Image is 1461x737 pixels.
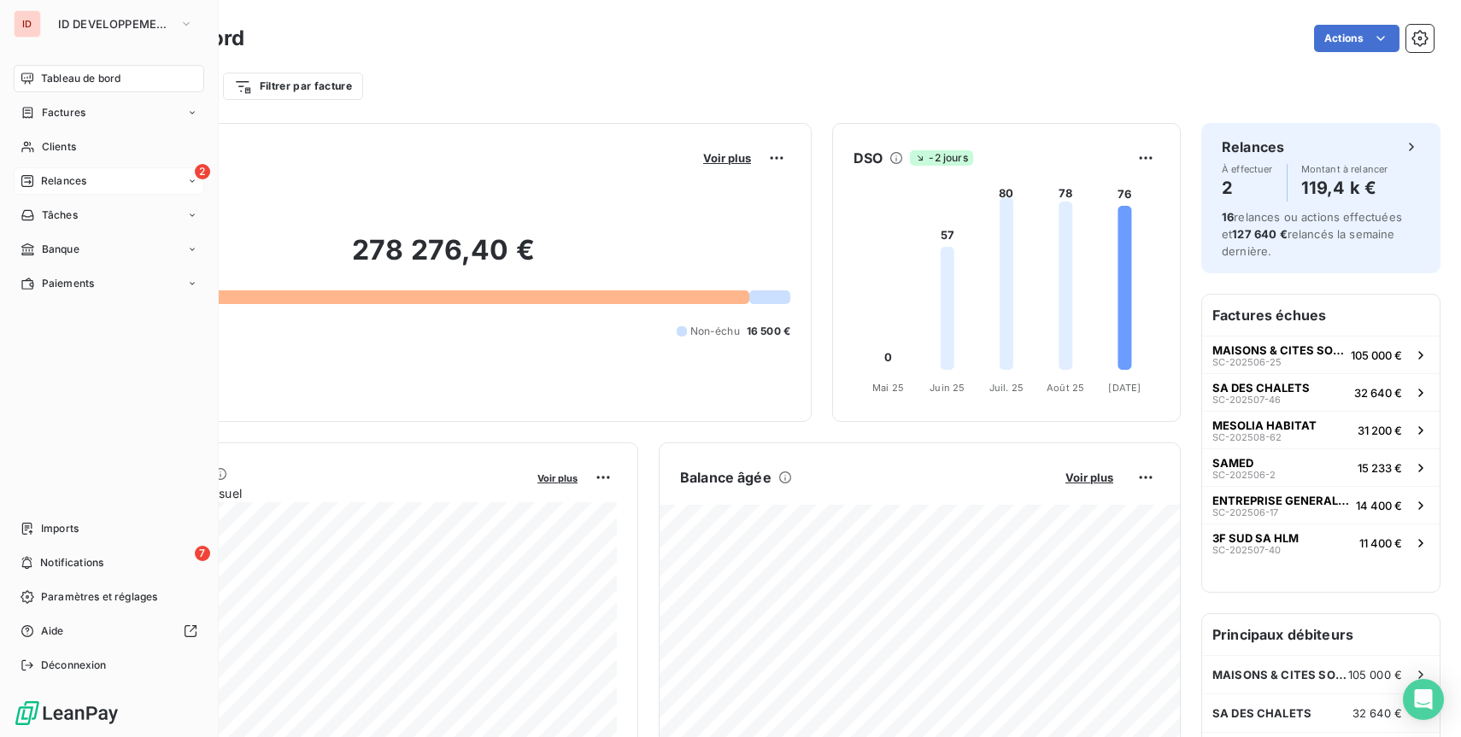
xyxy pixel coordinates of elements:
[698,150,756,166] button: Voir plus
[989,382,1024,394] tspan: Juil. 25
[1212,343,1344,357] span: MAISONS & CITES SOCIETE ANONYME D'HLM
[1301,174,1388,202] h4: 119,4 k €
[1202,614,1440,655] h6: Principaux débiteurs
[14,699,120,727] img: Logo LeanPay
[1212,418,1317,432] span: MESOLIA HABITAT
[1359,536,1402,550] span: 11 400 €
[1212,456,1253,470] span: SAMED
[703,151,751,165] span: Voir plus
[680,467,772,488] h6: Balance âgée
[42,208,78,223] span: Tâches
[195,164,210,179] span: 2
[872,382,904,394] tspan: Mai 25
[1348,668,1402,681] span: 105 000 €
[1354,386,1402,400] span: 32 640 €
[1212,507,1278,518] span: SC-202506-17
[41,71,120,86] span: Tableau de bord
[1212,668,1348,681] span: MAISONS & CITES SOCIETE ANONYME D'HLM
[14,10,41,38] div: ID
[1047,382,1084,394] tspan: Août 25
[1065,471,1113,484] span: Voir plus
[1212,470,1276,480] span: SC-202506-2
[1060,470,1118,485] button: Voir plus
[42,105,85,120] span: Factures
[1202,336,1440,373] button: MAISONS & CITES SOCIETE ANONYME D'HLMSC-202506-25105 000 €
[1202,295,1440,336] h6: Factures échues
[1222,137,1284,157] h6: Relances
[1202,373,1440,411] button: SA DES CHALETSSC-202507-4632 640 €
[1202,448,1440,486] button: SAMEDSC-202506-215 233 €
[1212,395,1281,405] span: SC-202507-46
[910,150,972,166] span: -2 jours
[40,555,103,570] span: Notifications
[537,472,578,484] span: Voir plus
[532,470,583,485] button: Voir plus
[97,484,525,502] span: Chiffre d'affaires mensuel
[1202,486,1440,524] button: ENTREPRISE GENERALE [PERSON_NAME]SC-202506-1714 400 €
[1212,706,1311,720] span: SA DES CHALETS
[1232,227,1287,241] span: 127 640 €
[1212,357,1282,367] span: SC-202506-25
[58,17,173,31] span: ID DEVELOPPEMENT PL
[1356,499,1402,512] span: 14 400 €
[223,73,363,100] button: Filtrer par facture
[930,382,965,394] tspan: Juin 25
[1222,210,1234,224] span: 16
[1403,679,1444,720] div: Open Intercom Messenger
[1222,164,1273,174] span: À effectuer
[97,233,790,284] h2: 278 276,40 €
[195,546,210,561] span: 7
[1212,545,1281,555] span: SC-202507-40
[42,139,76,155] span: Clients
[41,521,79,536] span: Imports
[41,589,157,605] span: Paramètres et réglages
[41,173,86,189] span: Relances
[690,324,740,339] span: Non-échu
[1222,174,1273,202] h4: 2
[1222,210,1402,258] span: relances ou actions effectuées et relancés la semaine dernière.
[854,148,883,168] h6: DSO
[1301,164,1388,174] span: Montant à relancer
[1108,382,1141,394] tspan: [DATE]
[42,276,94,291] span: Paiements
[1212,494,1349,507] span: ENTREPRISE GENERALE [PERSON_NAME]
[1314,25,1399,52] button: Actions
[42,242,79,257] span: Banque
[1202,411,1440,448] button: MESOLIA HABITATSC-202508-6231 200 €
[1351,348,1402,362] span: 105 000 €
[1212,432,1282,442] span: SC-202508-62
[1352,706,1402,720] span: 32 640 €
[1358,461,1402,475] span: 15 233 €
[1212,531,1299,545] span: 3F SUD SA HLM
[41,658,107,673] span: Déconnexion
[41,623,64,639] span: Aide
[1358,424,1402,437] span: 31 200 €
[747,324,790,339] span: 16 500 €
[1212,381,1310,395] span: SA DES CHALETS
[1202,524,1440,561] button: 3F SUD SA HLMSC-202507-4011 400 €
[14,617,204,645] a: Aide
